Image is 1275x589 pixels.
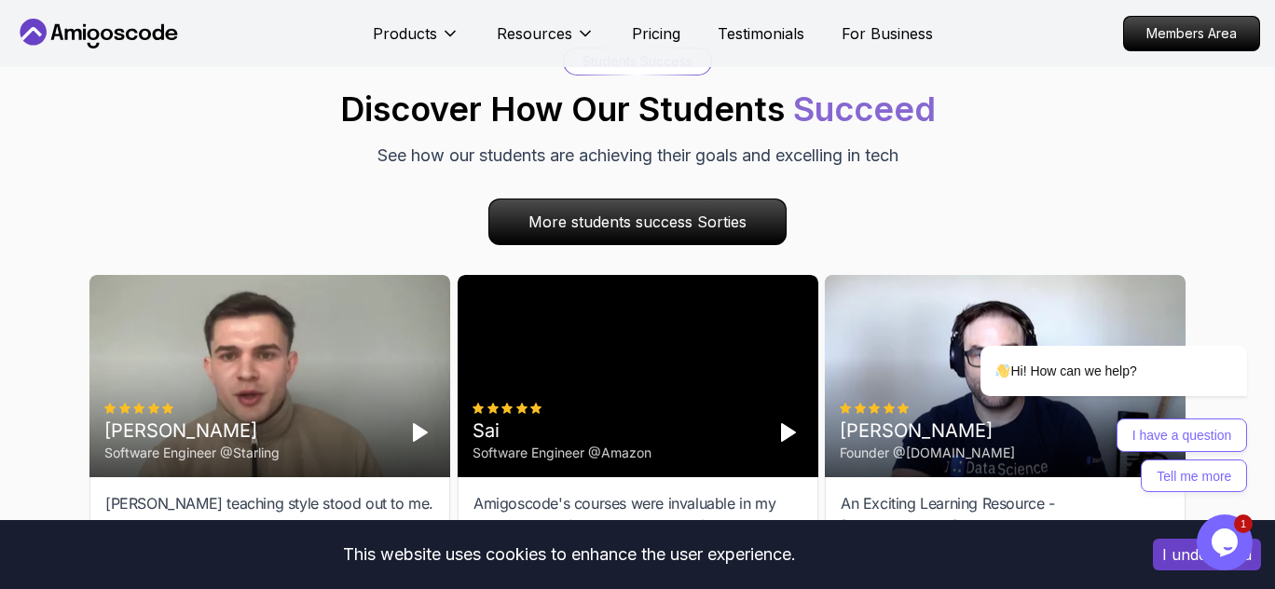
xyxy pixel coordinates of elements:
div: [PERSON_NAME] [840,418,1015,445]
div: Software Engineer @Amazon [473,445,651,463]
span: Succeed [793,89,936,130]
div: [PERSON_NAME] [104,418,280,445]
div: Software Engineer @Starling [104,445,280,463]
a: Testimonials [718,22,804,45]
button: Play [774,418,803,448]
a: Members Area [1123,16,1260,51]
iframe: chat widget [1197,514,1256,570]
div: Founder @[DOMAIN_NAME] [840,445,1015,463]
a: For Business [842,22,933,45]
p: More students success Sorties [489,199,786,244]
iframe: chat widget [921,118,1256,505]
p: Products [373,22,437,45]
button: Products [373,22,459,60]
button: Resources [497,22,595,60]
h2: Discover How Our Students [340,90,936,128]
p: Members Area [1124,17,1259,50]
div: Sai [473,418,651,445]
button: Accept cookies [1153,539,1261,570]
a: More students success Sorties [488,199,787,245]
button: Play [405,418,435,448]
a: Pricing [632,22,680,45]
p: See how our students are achieving their goals and excelling in tech [377,143,898,169]
div: This website uses cookies to enhance the user experience. [14,534,1125,575]
p: Resources [497,22,572,45]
